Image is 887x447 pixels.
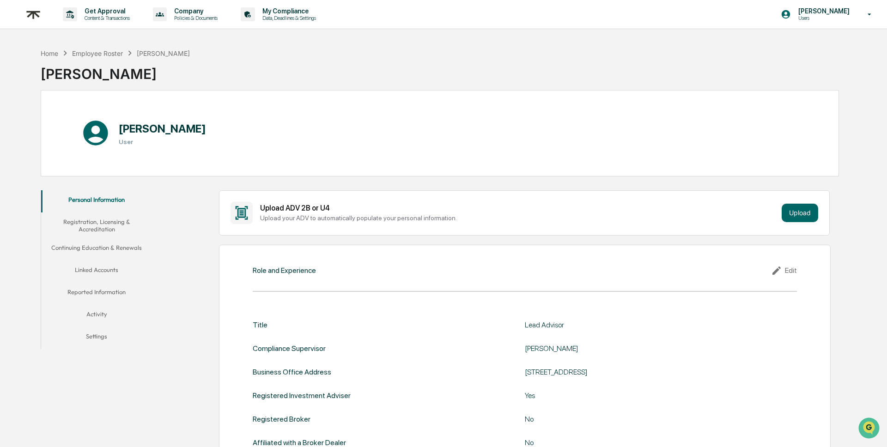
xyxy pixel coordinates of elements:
button: Activity [41,305,152,327]
div: Employee Roster [72,49,123,57]
img: logo [22,3,44,26]
p: Data, Deadlines & Settings [255,15,321,21]
button: See all [143,101,168,112]
p: Content & Transactions [77,15,134,21]
div: Title [253,320,267,329]
button: Settings [41,327,152,349]
div: secondary tabs example [41,190,152,350]
div: No [525,415,756,423]
div: [STREET_ADDRESS] [525,368,756,376]
button: Linked Accounts [41,260,152,283]
div: Compliance Supervisor [253,344,326,353]
p: [PERSON_NAME] [791,7,854,15]
span: [PERSON_NAME] [29,126,75,133]
p: Policies & Documents [167,15,222,21]
h1: [PERSON_NAME] [119,122,206,135]
span: Attestations [76,164,115,173]
p: My Compliance [255,7,321,15]
a: 🗄️Attestations [63,160,118,177]
p: Users [791,15,854,21]
button: Upload [782,204,818,222]
img: 1746055101610-c473b297-6a78-478c-a979-82029cc54cd1 [18,126,26,133]
div: Start new chat [31,71,152,80]
button: Personal Information [41,190,152,212]
span: • [77,126,80,133]
div: [PERSON_NAME] [137,49,190,57]
button: Continuing Education & Renewals [41,238,152,260]
div: Lead Advisor [525,320,756,329]
a: 🖐️Preclearance [6,160,63,177]
div: Upload ADV 2B or U4 [260,204,778,212]
p: Company [167,7,222,15]
button: Registration, Licensing & Accreditation [41,212,152,239]
p: How can we help? [9,19,168,34]
p: Get Approval [77,7,134,15]
a: 🔎Data Lookup [6,178,62,194]
div: Yes [525,391,756,400]
div: We're available if you need us! [31,80,117,87]
div: Edit [771,265,797,276]
div: 🔎 [9,182,17,190]
div: [PERSON_NAME] [41,58,190,82]
span: Preclearance [18,164,60,173]
div: [PERSON_NAME] [525,344,756,353]
div: Business Office Address [253,368,331,376]
div: Past conversations [9,103,62,110]
span: Pylon [92,204,112,211]
span: Data Lookup [18,181,58,191]
button: Reported Information [41,283,152,305]
button: Start new chat [157,73,168,85]
div: 🖐️ [9,165,17,172]
h3: User [119,138,206,145]
div: Role and Experience [253,266,316,275]
div: Registered Broker [253,415,310,423]
div: Registered Investment Adviser [253,391,351,400]
div: No [525,438,756,447]
span: [DATE] [82,126,101,133]
div: Affiliated with a Broker Dealer [253,438,346,447]
div: Home [41,49,58,57]
div: 🗄️ [67,165,74,172]
div: Upload your ADV to automatically populate your personal information. [260,214,778,222]
img: Cameron Burns [9,117,24,132]
iframe: Open customer support [857,417,882,441]
img: 1746055101610-c473b297-6a78-478c-a979-82029cc54cd1 [9,71,26,87]
a: Powered byPylon [65,204,112,211]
